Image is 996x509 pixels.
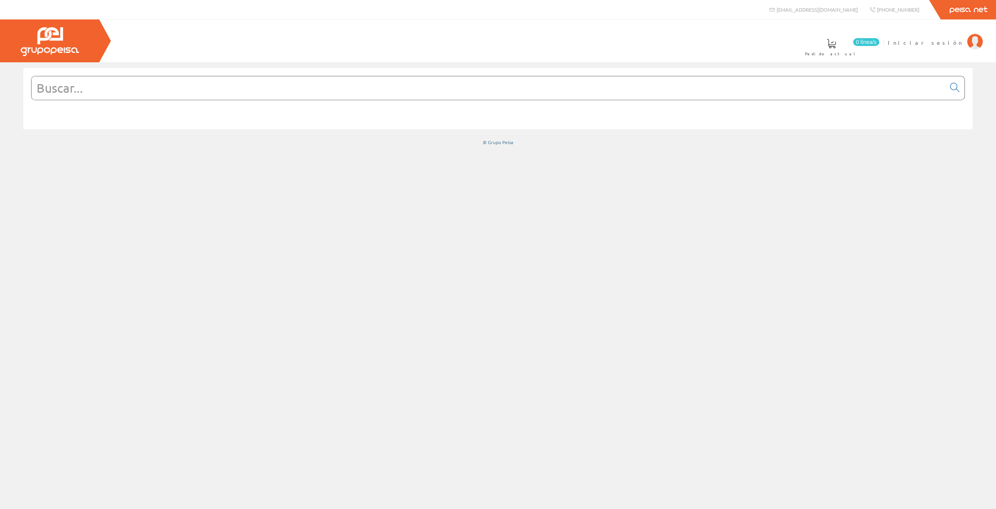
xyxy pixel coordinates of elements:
[23,139,973,146] div: © Grupo Peisa
[888,32,983,40] a: Iniciar sesión
[21,27,79,56] img: Grupo Peisa
[32,76,945,100] input: Buscar...
[888,39,963,46] span: Iniciar sesión
[805,50,858,58] span: Pedido actual
[877,6,919,13] span: [PHONE_NUMBER]
[777,6,858,13] span: [EMAIL_ADDRESS][DOMAIN_NAME]
[853,38,879,46] span: 0 línea/s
